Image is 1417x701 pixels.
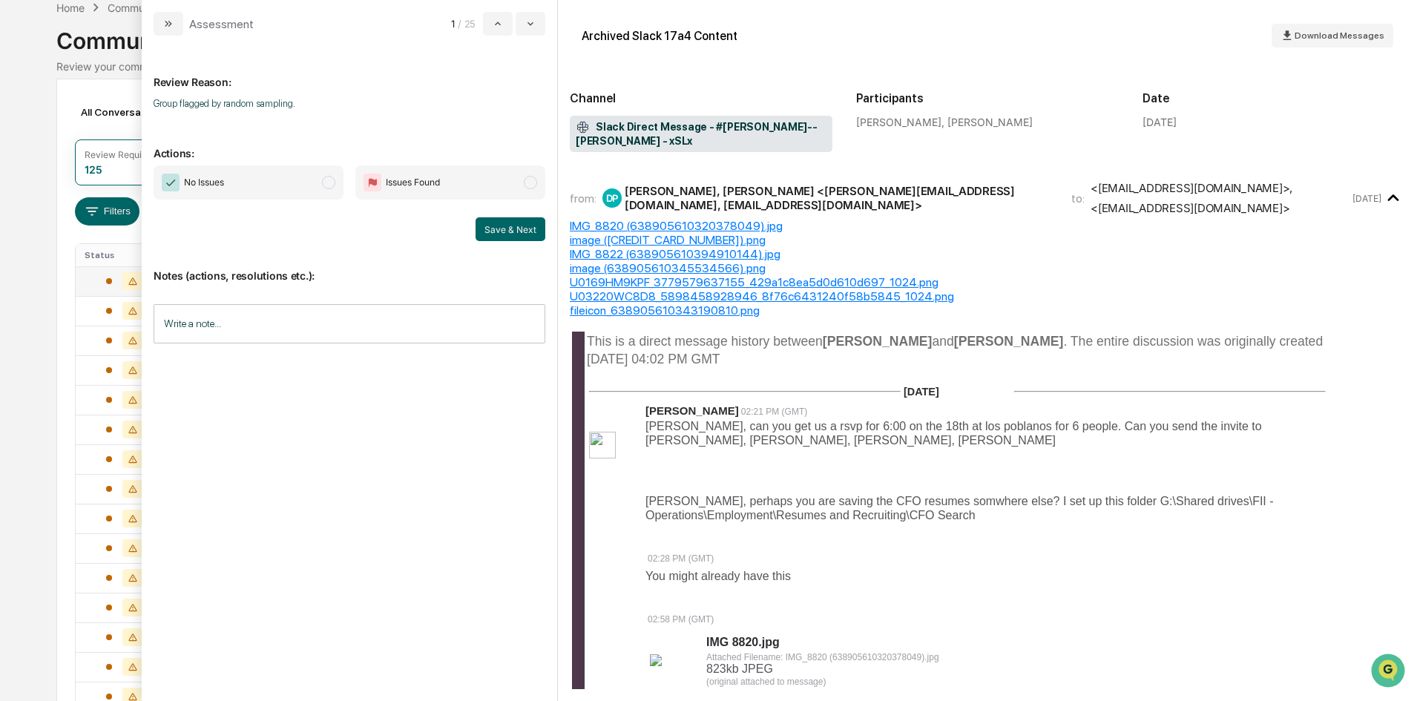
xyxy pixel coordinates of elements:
[15,113,42,140] img: 1746055101610-c473b297-6a78-478c-a979-82029cc54cd1
[648,614,714,625] span: 02:58 PM (GMT)
[9,181,102,208] a: 🖐️Preclearance
[570,303,1405,317] div: fileicon_638905610343190810.png
[1370,652,1410,692] iframe: Open customer support
[587,334,1323,366] span: This is a direct message history between and . The entire discussion was originally created [DATE...
[108,1,228,14] div: Communications Archive
[1295,30,1384,41] span: Download Messages
[1091,201,1289,215] div: <[EMAIL_ADDRESS][DOMAIN_NAME]>
[645,420,1262,447] span: [PERSON_NAME], can you get us a rsvp for 6:00 on the 18th at los poblanos for 6 people. Can you s...
[364,174,381,191] img: Flag
[154,98,545,109] p: Group flagged by random sampling.
[85,163,102,176] div: 125
[56,1,85,14] div: Home
[856,91,1119,105] h2: Participants
[148,251,180,263] span: Pylon
[184,175,224,190] span: No Issues
[570,289,1405,303] div: U03220WC8D8_5898458928946_8f76c6431240f58b5845_1024.png
[1091,181,1292,195] div: <[EMAIL_ADDRESS][DOMAIN_NAME]> ,
[954,334,1064,349] b: [PERSON_NAME]
[856,116,1119,128] div: [PERSON_NAME], [PERSON_NAME]
[252,118,270,136] button: Start new chat
[108,188,119,200] div: 🗄️
[189,17,254,31] div: Assessment
[15,217,27,228] div: 🔎
[30,187,96,202] span: Preclearance
[56,60,1360,73] div: Review your communication records across channels
[706,636,780,648] span: IMG 8820.jpg
[386,175,440,190] span: Issues Found
[76,244,172,266] th: Status
[570,233,1405,247] div: image ([CREDIT_CARD_NUMBER]).png
[570,261,1405,275] div: image (638905610345534566).png
[648,553,714,564] span: 02:28 PM (GMT)
[570,219,1405,233] div: IMG_8820 (638905610320378049).jpg
[162,174,180,191] img: Checkmark
[904,386,939,398] span: [DATE]
[458,18,480,30] span: / 25
[75,197,139,226] button: Filters
[105,251,180,263] a: Powered byPylon
[1352,193,1381,204] time: Tuesday, August 12, 2025 at 12:04:02 AM
[50,113,243,128] div: Start new chat
[102,181,190,208] a: 🗄️Attestations
[1272,24,1393,47] button: Download Messages
[645,404,739,417] span: [PERSON_NAME]
[570,191,596,205] span: from:
[154,251,545,282] p: Notes (actions, resolutions etc.):
[56,16,1360,54] div: Communications Archive
[741,407,807,417] span: 02:21 PM (GMT)
[576,120,826,148] span: Slack Direct Message - #[PERSON_NAME]--[PERSON_NAME] - xSLx
[39,68,245,83] input: Clear
[30,215,93,230] span: Data Lookup
[154,129,545,159] p: Actions:
[706,677,826,687] span: (original attached to message)
[823,334,933,349] b: [PERSON_NAME]
[15,188,27,200] div: 🖐️
[1143,116,1177,128] div: [DATE]
[625,184,1053,212] div: [PERSON_NAME], [PERSON_NAME] <[PERSON_NAME][EMAIL_ADDRESS][DOMAIN_NAME], [EMAIL_ADDRESS][DOMAIN_N...
[706,652,939,662] span: Attached Filename: IMG_8820 (638905610320378049).jpg
[706,662,826,687] span: 823kb JPEG
[589,432,616,458] img: 31270339b2f2490cace743a56b40cd8e
[570,247,1405,261] div: IMG_8822 (638905610394910144).jpg
[602,188,622,208] div: DP
[650,654,662,666] img: 5fb1c33f784548f5ad3630b41c81b0d7
[75,100,187,124] div: All Conversations
[476,217,545,241] button: Save & Next
[1071,191,1085,205] span: to:
[50,128,188,140] div: We're available if you need us!
[1143,91,1405,105] h2: Date
[645,495,1274,521] span: [PERSON_NAME], perhaps you are saving the CFO resumes somwhere else? I set up this folder G:\Shar...
[85,149,156,160] div: Review Required
[645,570,791,582] span: You might already have this
[570,275,1405,289] div: U0169HM9KPF_3779579637155_429a1c8ea5d0d610d697_1024.png
[582,29,737,43] div: Archived Slack 17a4 Content
[15,31,270,55] p: How can we help?
[570,91,832,105] h2: Channel
[122,187,184,202] span: Attestations
[9,209,99,236] a: 🔎Data Lookup
[451,18,455,30] span: 1
[154,58,545,88] p: Review Reason:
